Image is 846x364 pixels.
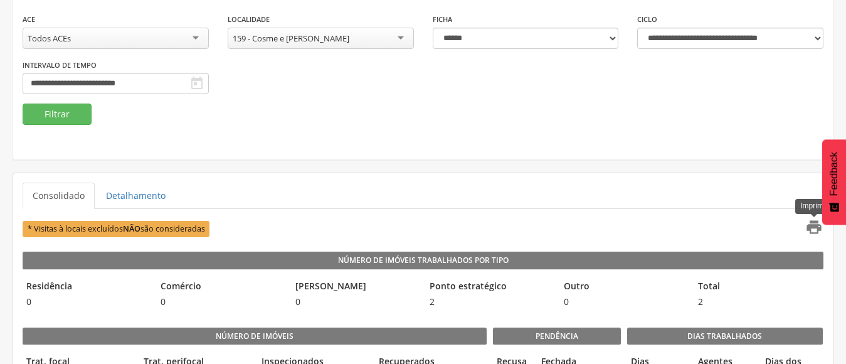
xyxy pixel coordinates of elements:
[189,76,204,91] i: 
[123,223,140,234] b: NÃO
[694,280,822,294] legend: Total
[292,280,420,294] legend: [PERSON_NAME]
[560,280,688,294] legend: Outro
[157,280,285,294] legend: Comércio
[23,280,151,294] legend: Residência
[426,280,554,294] legend: Ponto estratégico
[795,199,832,213] div: Imprimir
[798,218,823,239] a: Imprimir
[233,33,349,44] div: 159 - Cosme e [PERSON_NAME]
[23,252,823,269] legend: Número de Imóveis Trabalhados por Tipo
[96,183,176,209] a: Detalhamento
[23,60,97,70] label: Intervalo de Tempo
[822,139,846,225] button: Feedback - Mostrar pesquisa
[157,296,285,308] span: 0
[426,296,554,308] span: 2
[292,296,420,308] span: 0
[23,104,92,125] button: Filtrar
[23,183,95,209] a: Consolidado
[23,221,209,237] span: * Visitas à locais excluídos são consideradas
[23,328,487,345] legend: Número de imóveis
[828,152,840,196] span: Feedback
[493,328,621,345] legend: Pendência
[627,328,822,345] legend: Dias Trabalhados
[23,14,35,24] label: ACE
[805,218,823,236] i: 
[433,14,452,24] label: Ficha
[637,14,657,24] label: Ciclo
[228,14,270,24] label: Localidade
[28,33,71,44] div: Todos ACEs
[23,296,151,308] span: 0
[560,296,688,308] span: 0
[694,296,822,308] span: 2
